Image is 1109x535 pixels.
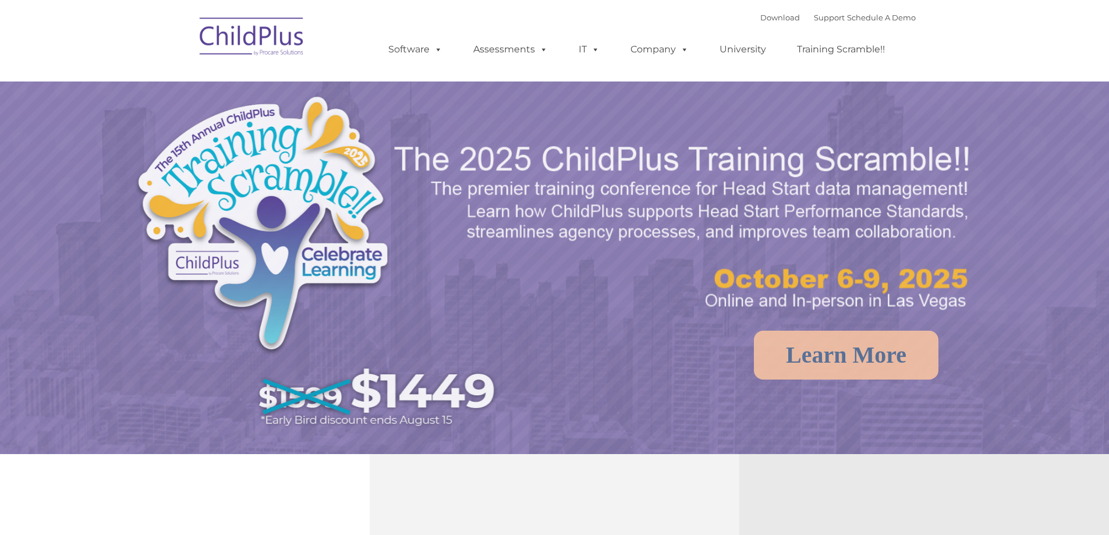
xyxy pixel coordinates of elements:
font: | [760,13,916,22]
a: Support [814,13,845,22]
a: Learn More [754,331,938,380]
a: Schedule A Demo [847,13,916,22]
img: ChildPlus by Procare Solutions [194,9,310,68]
a: Training Scramble!! [785,38,897,61]
a: Assessments [462,38,559,61]
a: IT [567,38,611,61]
a: Company [619,38,700,61]
a: University [708,38,778,61]
a: Download [760,13,800,22]
a: Software [377,38,454,61]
